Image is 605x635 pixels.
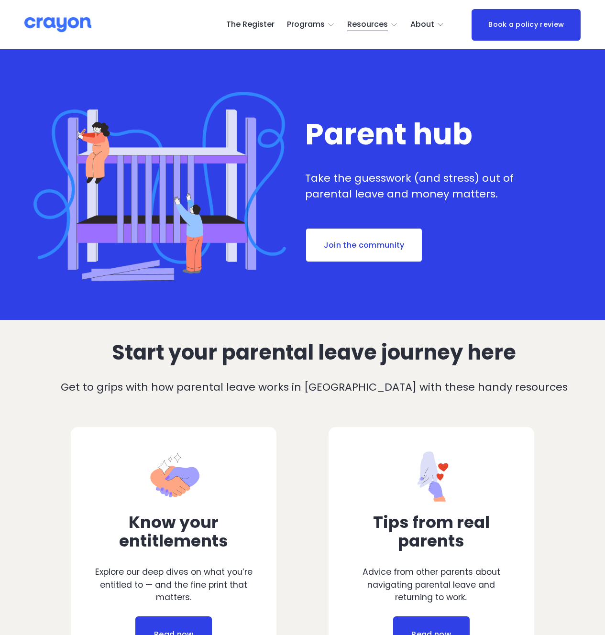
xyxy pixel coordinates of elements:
[94,513,253,550] h3: Know your entitlements
[305,228,423,263] a: Join the community
[465,591,467,603] em: .
[347,18,388,32] span: Resources
[305,119,534,150] h1: Parent hub
[287,18,325,32] span: Programs
[48,379,581,395] p: Get to grips with how parental leave works in [GEOGRAPHIC_DATA] with these handy resources
[94,566,253,603] p: Explore our deep dives on what you’re entitled to — and the fine print that matters.
[352,566,511,603] p: Advice from other parents about navigating parental leave and returning to work
[347,17,398,33] a: folder dropdown
[352,513,511,550] h3: Tips from real parents
[305,170,534,202] p: Take the guesswork (and stress) out of parental leave and money matters.
[287,17,335,33] a: folder dropdown
[226,17,275,33] a: The Register
[472,9,581,41] a: Book a policy review
[410,18,434,32] span: About
[48,341,581,364] h2: Start your parental leave journey here
[410,17,445,33] a: folder dropdown
[24,16,91,33] img: Crayon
